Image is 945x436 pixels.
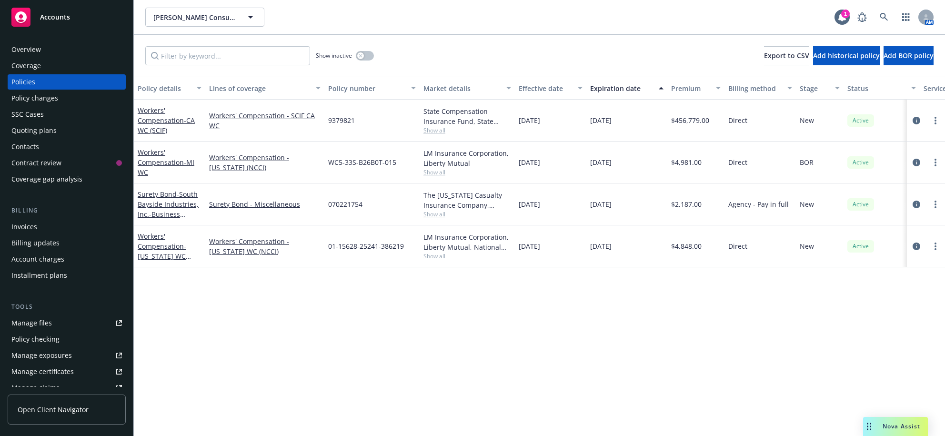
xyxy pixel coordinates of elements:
a: Workers' Compensation [138,148,194,177]
a: circleInformation [911,115,922,126]
div: SSC Cases [11,107,44,122]
span: $456,779.00 [671,115,709,125]
a: SSC Cases [8,107,126,122]
a: circleInformation [911,157,922,168]
a: more [930,157,941,168]
div: Market details [423,83,501,93]
div: Premium [671,83,710,93]
div: Drag to move [863,417,875,436]
button: Nova Assist [863,417,928,436]
span: Active [851,200,870,209]
span: WC5-33S-B26B0T-015 [328,157,396,167]
a: Manage exposures [8,348,126,363]
button: Add BOR policy [884,46,934,65]
div: Policy checking [11,332,60,347]
span: Show all [423,252,511,260]
span: Nova Assist [883,422,920,430]
div: Overview [11,42,41,57]
a: Coverage gap analysis [8,172,126,187]
div: Lines of coverage [209,83,310,93]
span: 070221754 [328,199,362,209]
a: more [930,115,941,126]
div: 1 [841,10,850,18]
span: Direct [728,115,747,125]
a: Overview [8,42,126,57]
div: Status [847,83,905,93]
div: Billing updates [11,235,60,251]
button: Stage [796,77,844,100]
span: Show all [423,168,511,176]
a: Manage files [8,315,126,331]
span: BOR [800,157,814,167]
a: Contacts [8,139,126,154]
button: Export to CSV [764,46,809,65]
div: Policy details [138,83,191,93]
span: [DATE] [590,199,612,209]
button: Policy number [324,77,420,100]
button: Policy details [134,77,205,100]
button: Effective date [515,77,586,100]
span: Add BOR policy [884,51,934,60]
div: Stage [800,83,829,93]
button: Premium [667,77,724,100]
a: Coverage [8,58,126,73]
div: Invoices [11,219,37,234]
a: Policy changes [8,91,126,106]
div: Contract review [11,155,61,171]
span: [DATE] [519,115,540,125]
a: Search [875,8,894,27]
span: Open Client Navigator [18,405,89,415]
div: Manage certificates [11,364,74,379]
span: Add historical policy [813,51,880,60]
a: Installment plans [8,268,126,283]
span: Active [851,116,870,125]
a: Policies [8,74,126,90]
div: Policy changes [11,91,58,106]
a: more [930,241,941,252]
span: New [800,241,814,251]
a: Manage claims [8,380,126,395]
span: [DATE] [590,157,612,167]
div: Quoting plans [11,123,57,138]
span: [DATE] [519,199,540,209]
a: Accounts [8,4,126,30]
div: Coverage [11,58,41,73]
div: Manage claims [11,380,60,395]
button: Billing method [724,77,796,100]
a: circleInformation [911,241,922,252]
span: 01-15628-25241-386219 [328,241,404,251]
a: Switch app [896,8,915,27]
span: [DATE] [519,241,540,251]
div: LM Insurance Corporation, Liberty Mutual [423,148,511,168]
span: Agency - Pay in full [728,199,789,209]
a: circleInformation [911,199,922,210]
a: Workers' Compensation [138,106,195,135]
div: Billing method [728,83,782,93]
span: [DATE] [590,115,612,125]
button: Lines of coverage [205,77,324,100]
span: [DATE] [519,157,540,167]
div: Policy number [328,83,405,93]
input: Filter by keyword... [145,46,310,65]
button: [PERSON_NAME] Consulting Corp [145,8,264,27]
a: Surety Bond - Miscellaneous [209,199,321,209]
a: Workers' Compensation - SCIF CA WC [209,111,321,131]
a: Workers' Compensation [138,232,186,271]
span: $2,187.00 [671,199,702,209]
span: Export to CSV [764,51,809,60]
div: Contacts [11,139,39,154]
div: Installment plans [11,268,67,283]
a: Policy checking [8,332,126,347]
a: Billing updates [8,235,126,251]
span: Direct [728,241,747,251]
span: 9379821 [328,115,355,125]
a: Quoting plans [8,123,126,138]
span: Show all [423,210,511,218]
a: Report a Bug [853,8,872,27]
button: Market details [420,77,515,100]
div: Manage files [11,315,52,331]
a: Invoices [8,219,126,234]
button: Expiration date [586,77,667,100]
span: Show inactive [316,51,352,60]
